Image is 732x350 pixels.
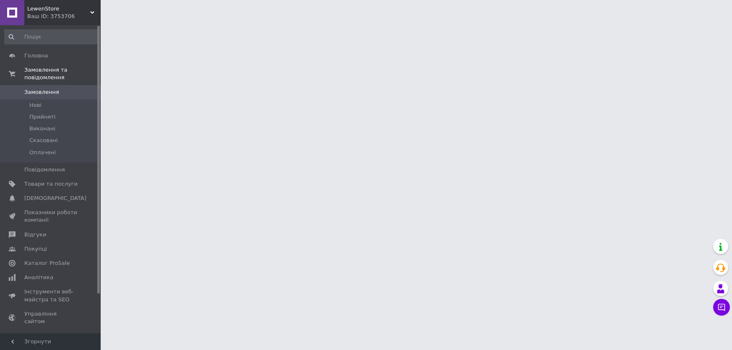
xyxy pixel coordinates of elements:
[29,125,55,132] span: Виконані
[24,180,78,188] span: Товари та послуги
[24,310,78,325] span: Управління сайтом
[27,13,101,20] div: Ваш ID: 3753706
[24,288,78,303] span: Інструменти веб-майстра та SEO
[29,137,58,144] span: Скасовані
[24,274,53,281] span: Аналітика
[24,259,70,267] span: Каталог ProSale
[29,101,42,109] span: Нові
[24,52,48,60] span: Головна
[24,245,47,253] span: Покупці
[713,299,730,316] button: Чат з покупцем
[29,113,55,121] span: Прийняті
[4,29,99,44] input: Пошук
[24,88,59,96] span: Замовлення
[24,66,101,81] span: Замовлення та повідомлення
[24,209,78,224] span: Показники роботи компанії
[24,166,65,174] span: Повідомлення
[24,332,78,347] span: Гаманець компанії
[24,194,86,202] span: [DEMOGRAPHIC_DATA]
[29,149,56,156] span: Оплачені
[24,231,46,239] span: Відгуки
[27,5,90,13] span: LewenStore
